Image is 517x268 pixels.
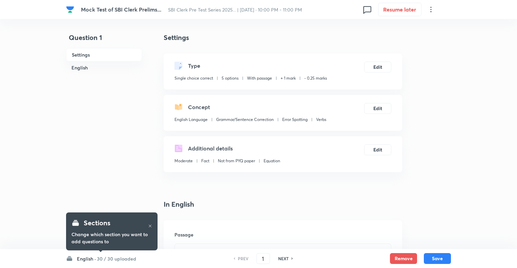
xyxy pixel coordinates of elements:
p: Grammar/Sentence Correction [216,117,274,123]
h6: 30 / 30 uploaded [97,255,136,262]
p: Not from PYQ paper [218,158,255,164]
p: Error Spotting [282,117,308,123]
p: Moderate [174,158,193,164]
h6: PREV [238,255,248,262]
h6: Passage [174,231,391,238]
p: Fact [201,158,209,164]
p: Equation [264,158,280,164]
button: Edit [364,62,391,73]
h4: Sections [84,218,110,228]
h4: Settings [164,33,402,43]
img: Company Logo [66,5,74,14]
h6: English [66,61,142,74]
img: questionType.svg [174,62,183,70]
p: English Language [174,117,208,123]
span: SBI Clerk Pre Test Series 2025... | [DATE] · 10:00 PM - 11:00 PM [168,6,302,13]
h6: Change which section you want to add questions to [71,231,152,245]
button: Save [424,253,451,264]
h4: Question 1 [66,33,142,48]
img: questionDetails.svg [174,144,183,152]
p: 5 options [222,75,239,81]
a: Company Logo [66,5,76,14]
button: Remove [390,253,417,264]
h5: Additional details [188,144,233,152]
span: Mock Test of SBI Clerk Prelims... [81,6,161,13]
p: - 0.25 marks [304,75,327,81]
h6: Settings [66,48,142,61]
button: Edit [364,103,391,114]
p: + 1 mark [281,75,296,81]
button: Resume later [378,3,421,16]
button: Edit [364,144,391,155]
h5: Concept [188,103,210,111]
p: Single choice correct [174,75,213,81]
p: Verbs [316,117,326,123]
img: questionConcept.svg [174,103,183,111]
p: With passage [247,75,272,81]
h4: In English [164,199,402,209]
h6: English · [77,255,96,262]
h5: Type [188,62,200,70]
h6: NEXT [278,255,289,262]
